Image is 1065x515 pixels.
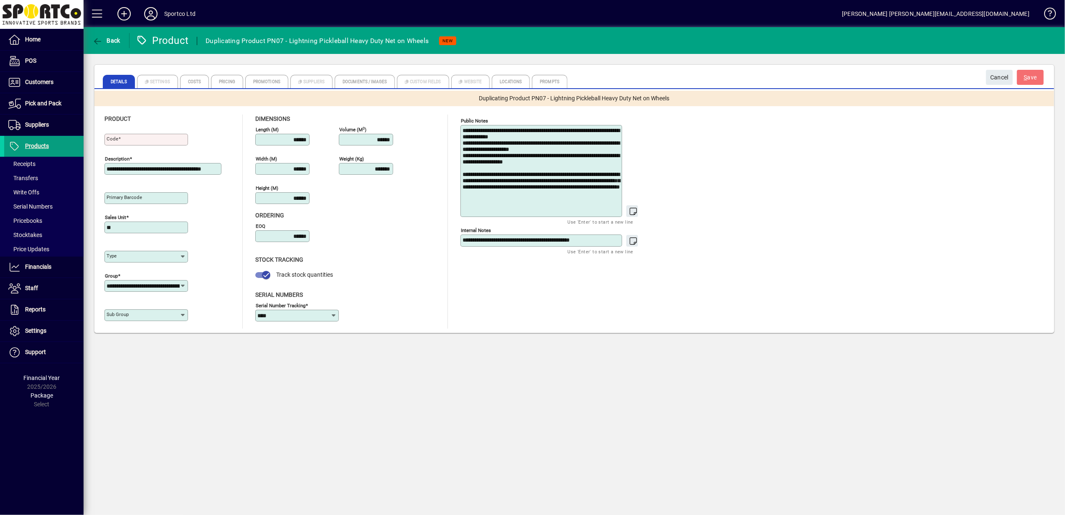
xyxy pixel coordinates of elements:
[4,228,84,242] a: Stocktakes
[4,185,84,199] a: Write Offs
[256,223,265,229] mat-label: EOQ
[25,36,41,43] span: Home
[92,37,120,44] span: Back
[461,118,488,124] mat-label: Public Notes
[136,34,189,47] div: Product
[107,194,142,200] mat-label: Primary barcode
[1024,74,1027,81] span: S
[25,349,46,355] span: Support
[568,217,633,227] mat-hint: Use 'Enter' to start a new line
[4,29,84,50] a: Home
[4,157,84,171] a: Receipts
[25,327,46,334] span: Settings
[276,271,333,278] span: Track stock quantities
[4,278,84,299] a: Staff
[4,51,84,71] a: POS
[479,94,670,103] span: Duplicating Product PN07 - Lightning Pickleball Heavy Duty Net on Wheels
[90,33,122,48] button: Back
[25,79,53,85] span: Customers
[8,246,49,252] span: Price Updates
[107,136,118,142] mat-label: Code
[4,257,84,278] a: Financials
[4,115,84,135] a: Suppliers
[105,214,126,220] mat-label: Sales unit
[25,121,49,128] span: Suppliers
[256,302,305,308] mat-label: Serial Number tracking
[8,203,53,210] span: Serial Numbers
[8,175,38,181] span: Transfers
[25,285,38,291] span: Staff
[164,7,196,20] div: Sportco Ltd
[4,171,84,185] a: Transfers
[256,185,278,191] mat-label: Height (m)
[206,34,429,48] div: Duplicating Product PN07 - Lightning Pickleball Heavy Duty Net on Wheels
[25,100,61,107] span: Pick and Pack
[4,321,84,342] a: Settings
[107,253,117,259] mat-label: Type
[255,115,290,122] span: Dimensions
[137,6,164,21] button: Profile
[8,232,42,238] span: Stocktakes
[842,7,1029,20] div: [PERSON_NAME] [PERSON_NAME][EMAIL_ADDRESS][DOMAIN_NAME]
[105,156,130,162] mat-label: Description
[442,38,453,43] span: NEW
[104,115,131,122] span: Product
[1017,70,1044,85] button: Save
[255,256,303,263] span: Stock Tracking
[4,93,84,114] a: Pick and Pack
[24,375,60,381] span: Financial Year
[8,217,42,224] span: Pricebooks
[84,33,130,48] app-page-header-button: Back
[1038,2,1055,29] a: Knowledge Base
[339,156,364,162] mat-label: Weight (Kg)
[256,156,277,162] mat-label: Width (m)
[1024,71,1037,84] span: ave
[105,273,118,279] mat-label: Group
[568,247,633,256] mat-hint: Use 'Enter' to start a new line
[25,263,51,270] span: Financials
[25,57,36,64] span: POS
[4,242,84,256] a: Price Updates
[255,212,284,219] span: Ordering
[986,70,1013,85] button: Cancel
[255,291,303,298] span: Serial Numbers
[8,161,36,167] span: Receipts
[4,299,84,320] a: Reports
[107,311,129,317] mat-label: Sub group
[25,306,46,313] span: Reports
[4,214,84,228] a: Pricebooks
[31,392,53,399] span: Package
[256,127,279,133] mat-label: Length (m)
[8,189,39,196] span: Write Offs
[4,72,84,93] a: Customers
[363,126,365,130] sup: 3
[4,342,84,363] a: Support
[339,127,366,133] mat-label: Volume (m )
[990,71,1009,84] span: Cancel
[111,6,137,21] button: Add
[461,227,491,233] mat-label: Internal Notes
[25,143,49,149] span: Products
[4,199,84,214] a: Serial Numbers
